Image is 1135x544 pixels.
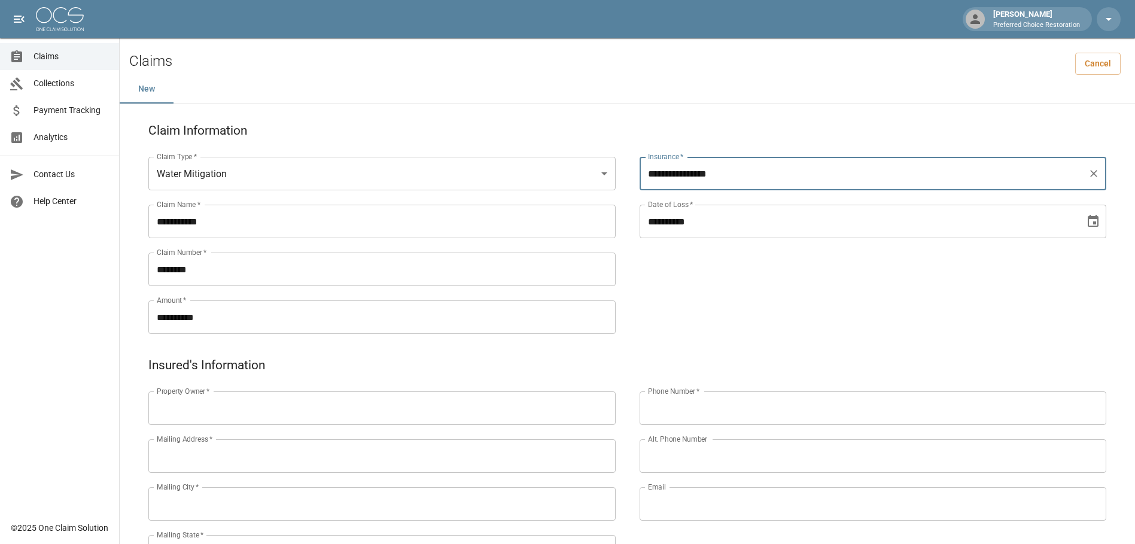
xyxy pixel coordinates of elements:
button: Clear [1085,165,1102,182]
button: Choose date [1081,209,1105,233]
button: New [120,75,174,104]
button: open drawer [7,7,31,31]
h2: Claims [129,53,172,70]
img: ocs-logo-white-transparent.png [36,7,84,31]
span: Collections [34,77,109,90]
div: © 2025 One Claim Solution [11,522,108,534]
label: Property Owner [157,386,210,396]
label: Insurance [648,151,683,162]
a: Cancel [1075,53,1121,75]
label: Claim Name [157,199,200,209]
label: Phone Number [648,386,699,396]
div: [PERSON_NAME] [988,8,1085,30]
label: Email [648,482,666,492]
label: Alt. Phone Number [648,434,707,444]
label: Claim Number [157,247,206,257]
label: Mailing Address [157,434,212,444]
span: Help Center [34,195,109,208]
div: dynamic tabs [120,75,1135,104]
p: Preferred Choice Restoration [993,20,1080,31]
label: Mailing City [157,482,199,492]
label: Claim Type [157,151,197,162]
label: Mailing State [157,530,203,540]
label: Date of Loss [648,199,693,209]
span: Contact Us [34,168,109,181]
div: Water Mitigation [148,157,616,190]
span: Payment Tracking [34,104,109,117]
span: Analytics [34,131,109,144]
label: Amount [157,295,187,305]
span: Claims [34,50,109,63]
